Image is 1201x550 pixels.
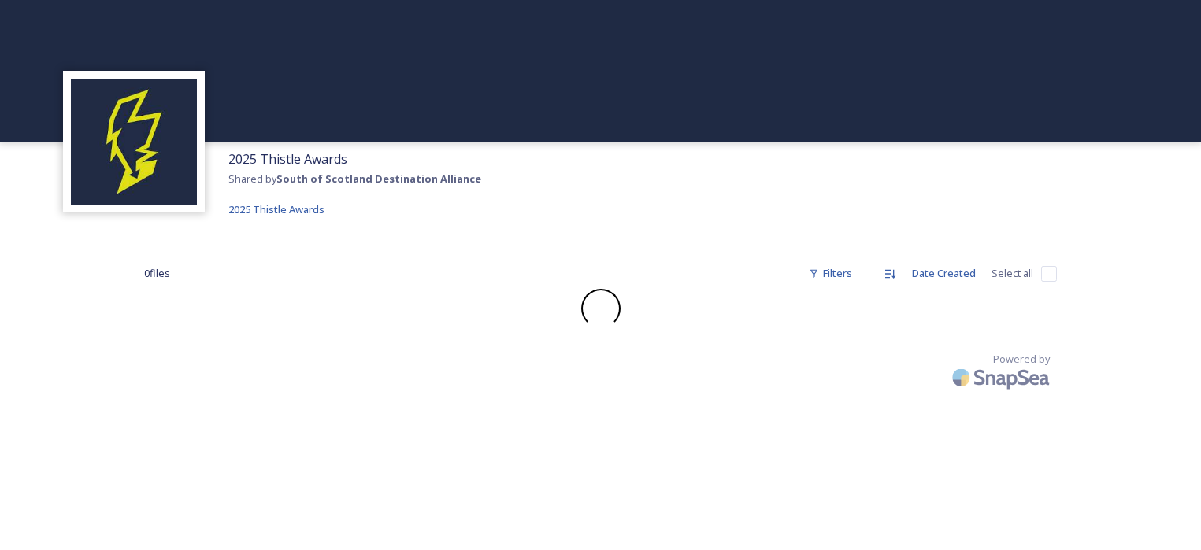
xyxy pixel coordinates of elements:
[993,352,1050,367] span: Powered by
[228,172,481,186] span: Shared by
[992,266,1033,281] span: Select all
[276,172,481,186] strong: South of Scotland Destination Alliance
[228,150,347,168] span: 2025 Thistle Awards
[228,202,324,216] span: 2025 Thistle Awards
[904,258,984,289] div: Date Created
[144,266,170,281] span: 0 file s
[801,258,860,289] div: Filters
[228,200,324,219] a: 2025 Thistle Awards
[71,79,197,205] img: images.jpeg
[947,359,1058,396] img: SnapSea Logo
